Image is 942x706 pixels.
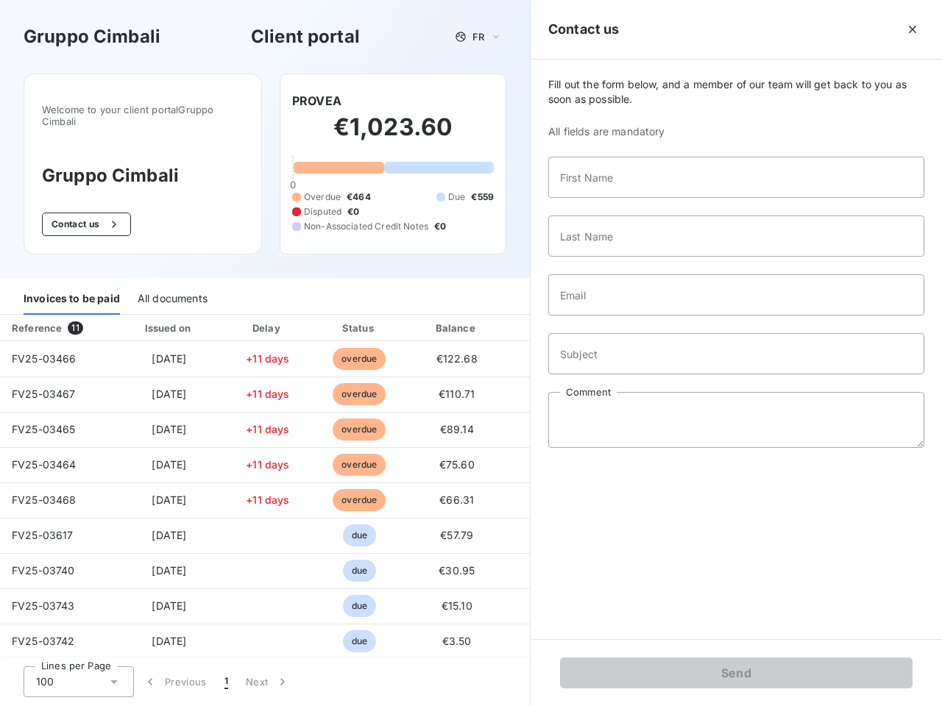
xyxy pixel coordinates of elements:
span: Fill out the form below, and a member of our team will get back to you as soon as possible. [548,77,924,107]
span: €0 [434,220,446,233]
span: overdue [333,348,386,370]
span: €122.68 [436,352,478,365]
span: €559 [471,190,494,204]
span: FV25-03465 [12,423,76,435]
div: Delay [226,321,310,335]
span: +11 days [246,423,289,435]
div: Invoices to be paid [24,284,120,315]
span: Disputed [304,205,341,218]
h3: Gruppo Cimbali [24,24,160,50]
span: FV25-03742 [12,635,75,647]
span: Overdue [304,190,341,204]
span: [DATE] [152,388,186,400]
span: Non-Associated Credit Notes [304,220,428,233]
span: FV25-03617 [12,529,74,541]
h5: Contact us [548,19,620,40]
span: [DATE] [152,423,186,435]
span: +11 days [246,352,289,365]
div: Reference [12,322,62,334]
span: 100 [36,674,54,689]
span: FV25-03467 [12,388,76,400]
span: due [343,595,376,617]
h2: €1,023.60 [292,113,494,157]
div: All documents [138,284,208,315]
span: [DATE] [152,529,186,541]
span: FV25-03743 [12,599,75,612]
span: Welcome to your client portal Gruppo Cimbali [42,104,244,127]
span: [DATE] [152,599,186,612]
div: PDF [511,321,585,335]
span: overdue [333,489,386,511]
span: €30.95 [439,564,475,577]
input: placeholder [548,274,924,315]
span: €110.71 [439,388,475,400]
span: FR [472,31,484,43]
span: [DATE] [152,493,186,506]
span: 1 [224,674,228,689]
span: due [343,630,376,652]
h3: Gruppo Cimbali [42,163,244,189]
button: Contact us [42,213,131,236]
div: Balance [409,321,505,335]
span: €89.14 [440,423,474,435]
span: FV25-03740 [12,564,75,577]
span: due [343,560,376,582]
button: Previous [134,666,216,697]
span: €75.60 [439,458,475,471]
span: FV25-03468 [12,493,77,506]
h3: Client portal [251,24,360,50]
span: Due [448,190,465,204]
span: +11 days [246,493,289,506]
span: [DATE] [152,564,186,577]
span: FV25-03464 [12,458,77,471]
span: overdue [333,454,386,476]
input: placeholder [548,333,924,374]
span: [DATE] [152,635,186,647]
span: FV25-03466 [12,352,77,365]
input: placeholder [548,215,924,257]
div: Status [316,321,403,335]
span: €3.50 [442,635,472,647]
button: Next [237,666,299,697]
span: €0 [347,205,359,218]
div: Issued on [118,321,220,335]
span: 0 [290,179,296,190]
input: placeholder [548,157,924,198]
span: €464 [347,190,371,204]
span: €15.10 [442,599,472,612]
span: overdue [333,383,386,405]
span: €57.79 [440,529,473,541]
button: 1 [216,666,237,697]
span: overdue [333,418,386,441]
span: 11 [68,321,82,335]
span: +11 days [246,388,289,400]
h6: PROVEA [292,92,341,110]
button: Send [560,657,913,688]
span: [DATE] [152,352,186,365]
span: [DATE] [152,458,186,471]
span: +11 days [246,458,289,471]
span: €66.31 [439,493,474,506]
span: due [343,524,376,546]
span: All fields are mandatory [548,124,924,139]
